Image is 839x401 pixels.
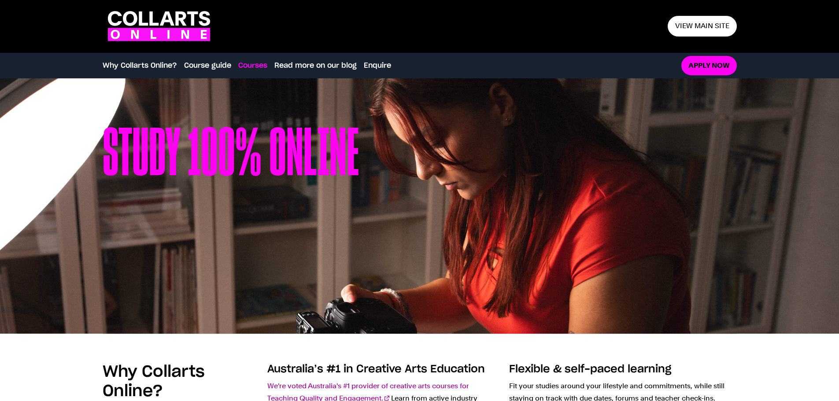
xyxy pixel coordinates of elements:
h1: Study 100% online [103,122,359,290]
a: Enquire [364,60,391,71]
a: Apply now [681,56,737,76]
a: View main site [668,16,737,37]
h3: Australia’s #1 in Creative Arts Education [267,362,495,376]
a: Course guide [184,60,231,71]
a: Courses [238,60,267,71]
h3: Flexible & self-paced learning [509,362,737,376]
a: Why Collarts Online? [103,60,177,71]
a: Read more on our blog [274,60,357,71]
h2: Why Collarts Online? [103,362,257,401]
